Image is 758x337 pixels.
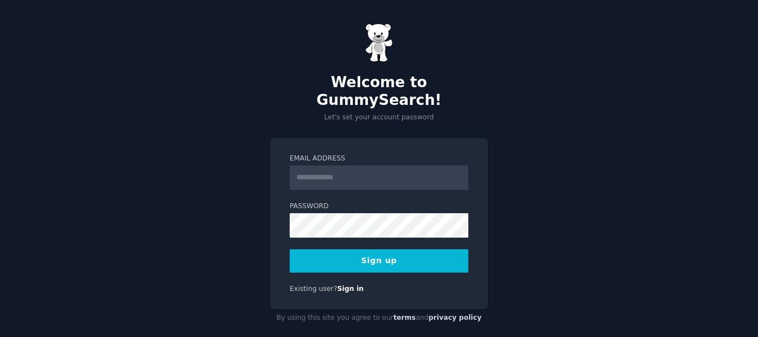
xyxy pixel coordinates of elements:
label: Email Address [290,154,468,164]
p: Let's set your account password [270,113,488,123]
h2: Welcome to GummySearch! [270,74,488,109]
a: terms [393,314,416,321]
label: Password [290,202,468,212]
a: Sign in [337,285,364,293]
span: Existing user? [290,285,337,293]
div: By using this site you agree to our and [270,309,488,327]
button: Sign up [290,249,468,273]
a: privacy policy [428,314,482,321]
img: Gummy Bear [365,23,393,62]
